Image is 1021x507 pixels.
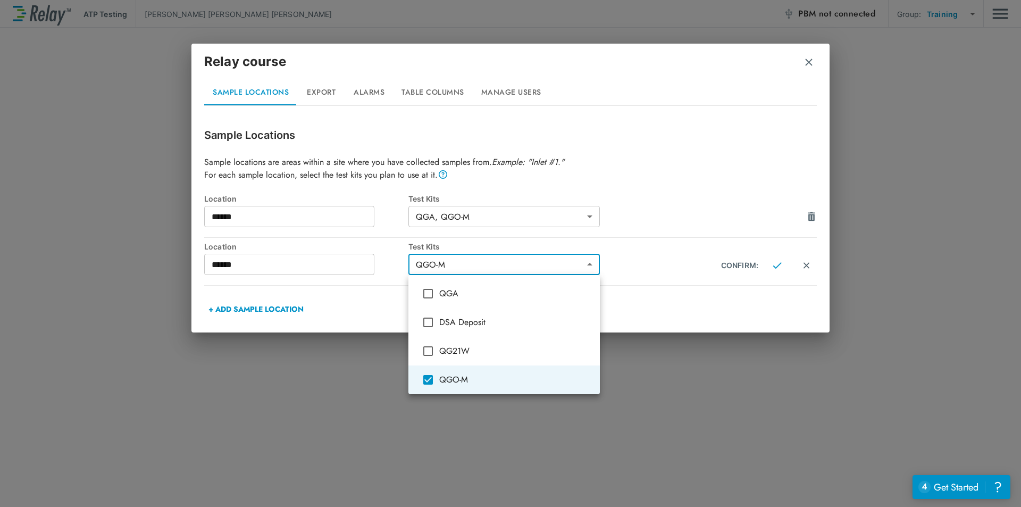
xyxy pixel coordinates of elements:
span: DSA Deposit [439,316,591,329]
span: QGA [439,287,591,300]
span: QG21W [439,345,591,358]
iframe: Resource center [913,475,1010,499]
span: QGO-M [439,373,591,386]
